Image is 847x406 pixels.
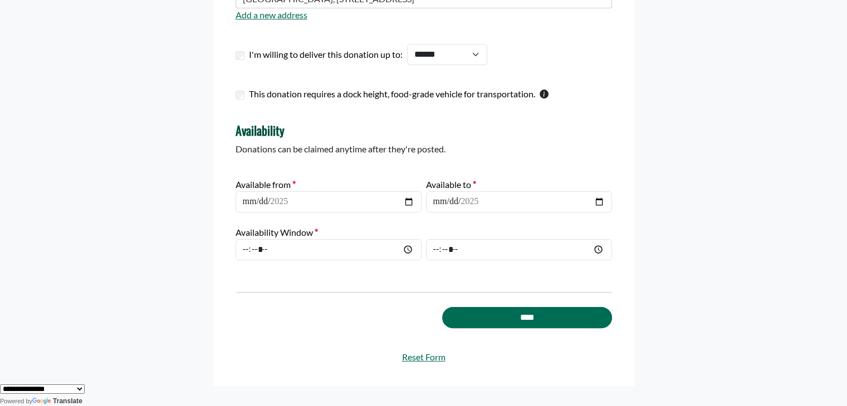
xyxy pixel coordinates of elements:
[236,9,307,20] a: Add a new address
[32,398,53,405] img: Google Translate
[236,178,296,191] label: Available from
[236,350,612,364] a: Reset Form
[249,48,403,61] label: I'm willing to deliver this donation up to:
[540,90,549,98] svg: This checkbox should only be used by warehouses donating more than one pallet of product.
[426,178,476,191] label: Available to
[236,226,318,239] label: Availability Window
[249,87,535,101] label: This donation requires a dock height, food-grade vehicle for transportation.
[236,123,612,137] h4: Availability
[236,142,612,156] p: Donations can be claimed anytime after they're posted.
[32,397,82,405] a: Translate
